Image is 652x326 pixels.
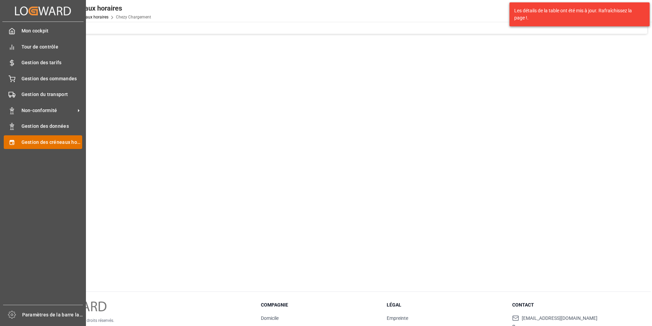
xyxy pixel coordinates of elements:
a: Domicile [261,315,279,321]
h3: Compagnie [261,301,378,309]
div: Gestion des créneaux horaires [30,3,151,13]
a: Tour de contrôle [4,40,82,53]
a: Gestion des données [4,120,82,133]
span: Gestion des données [21,123,83,130]
div: Les détails de la table ont été mis à jour. Rafraîchissez la page !. [514,7,640,22]
span: Non-conformité [21,107,75,114]
span: Paramètres de la barre latérale [22,311,83,318]
span: Gestion du transport [21,91,83,98]
span: [EMAIL_ADDRESS][DOMAIN_NAME] [522,315,597,322]
h3: Contact [512,301,629,309]
span: Tour de contrôle [21,43,83,51]
p: © [45,317,244,324]
a: Gestion du transport [4,88,82,101]
a: Empreinte [387,315,408,321]
span: Mon cockpit [21,27,83,35]
h3: Légal [387,301,504,309]
span: Gestion des tarifs [21,59,83,66]
a: Mon cockpit [4,24,82,38]
a: Gestion des commandes [4,72,82,85]
span: Gestion des commandes [21,75,83,82]
a: Gestion des tarifs [4,56,82,69]
span: Gestion des créneaux horaires [21,139,83,146]
a: Gestion des créneaux horaires [4,135,82,149]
